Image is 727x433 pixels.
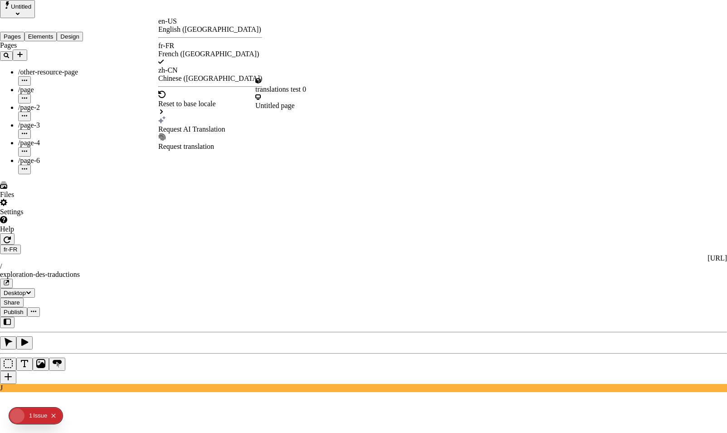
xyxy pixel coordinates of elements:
[158,42,262,50] div: fr-FR
[158,66,262,74] div: zh-CN
[255,85,306,93] div: translations test 0
[255,102,306,110] div: Untitled page
[158,25,262,34] div: English ([GEOGRAPHIC_DATA])
[158,143,262,151] div: Request translation
[158,125,262,133] div: Request AI Translation
[4,7,132,15] p: Cookie Test Route
[158,74,262,83] div: Chinese ([GEOGRAPHIC_DATA])
[158,50,262,58] div: French ([GEOGRAPHIC_DATA])
[158,17,262,151] div: Open locale picker
[158,100,262,108] div: Reset to base locale
[158,17,262,25] div: en-US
